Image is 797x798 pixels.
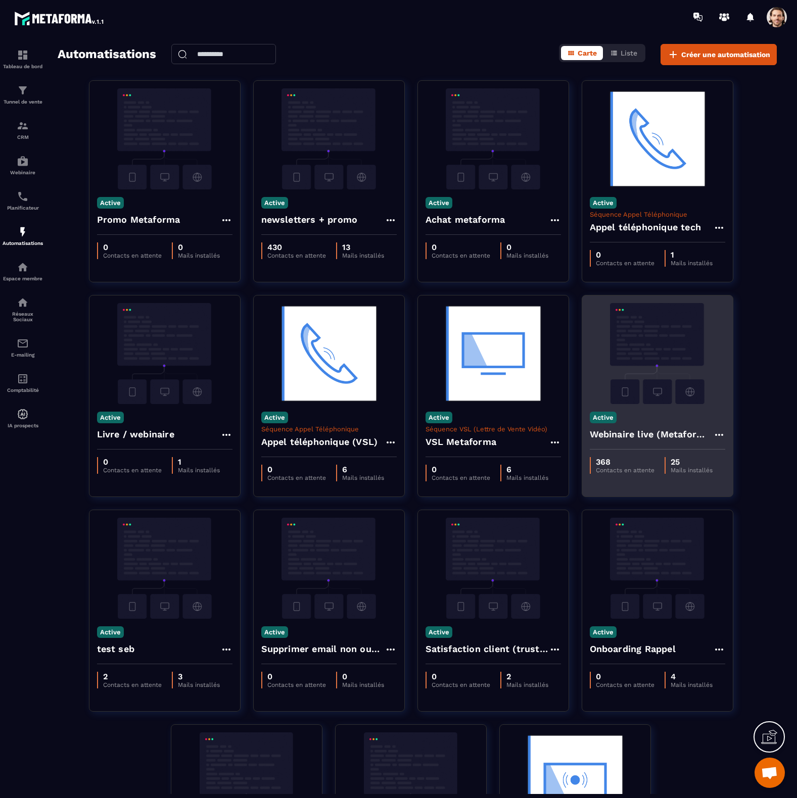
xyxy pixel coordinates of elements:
[671,457,713,467] p: 25
[267,672,326,681] p: 0
[596,457,654,467] p: 368
[17,155,29,167] img: automations
[97,427,174,441] h4: Livre / webinaire
[671,681,713,688] p: Mails installés
[97,626,124,638] p: Active
[506,252,548,259] p: Mails installés
[3,423,43,428] p: IA prospects
[596,250,654,260] p: 0
[261,518,397,619] img: automation-background
[3,352,43,358] p: E-mailing
[178,252,220,259] p: Mails installés
[506,681,548,688] p: Mails installés
[342,681,384,688] p: Mails installés
[178,242,220,252] p: 0
[426,642,549,656] h4: Satisfaction client (trustpilot)
[3,77,43,112] a: formationformationTunnel de vente
[17,226,29,238] img: automations
[97,197,124,209] p: Active
[671,672,713,681] p: 4
[17,190,29,203] img: scheduler
[432,672,490,681] p: 0
[342,474,384,481] p: Mails installés
[590,88,725,189] img: automation-background
[17,49,29,61] img: formation
[261,435,378,449] h4: Appel téléphonique (VSL)
[3,218,43,254] a: automationsautomationsAutomatisations
[590,518,725,619] img: automation-background
[671,260,713,267] p: Mails installés
[621,49,637,57] span: Liste
[17,408,29,420] img: automations
[3,276,43,281] p: Espace membre
[3,183,43,218] a: schedulerschedulerPlanificateur
[261,412,288,423] p: Active
[58,44,156,65] h2: Automatisations
[3,170,43,175] p: Webinaire
[17,337,29,350] img: email
[590,197,617,209] p: Active
[596,260,654,267] p: Contacts en attente
[426,518,561,619] img: automation-background
[17,261,29,273] img: automations
[671,467,713,474] p: Mails installés
[432,242,490,252] p: 0
[103,242,162,252] p: 0
[267,474,326,481] p: Contacts en attente
[261,213,358,227] h4: newsletters + promo
[97,88,232,189] img: automation-background
[604,46,643,60] button: Liste
[432,681,490,688] p: Contacts en attente
[342,672,384,681] p: 0
[3,41,43,77] a: formationformationTableau de bord
[261,303,397,404] img: automation-background
[3,205,43,211] p: Planificateur
[3,254,43,289] a: automationsautomationsEspace membre
[3,99,43,105] p: Tunnel de vente
[590,412,617,423] p: Active
[426,303,561,404] img: automation-background
[3,365,43,401] a: accountantaccountantComptabilité
[506,465,548,474] p: 6
[261,425,397,433] p: Séquence Appel Téléphonique
[426,88,561,189] img: automation-background
[661,44,777,65] button: Créer une automatisation
[671,250,713,260] p: 1
[432,252,490,259] p: Contacts en attente
[3,147,43,183] a: automationsautomationsWebinaire
[342,242,384,252] p: 13
[755,758,785,788] a: Mở cuộc trò chuyện
[97,518,232,619] img: automation-background
[432,474,490,481] p: Contacts en attente
[432,465,490,474] p: 0
[578,49,597,57] span: Carte
[97,213,180,227] h4: Promo Metaforma
[261,626,288,638] p: Active
[3,289,43,330] a: social-networksocial-networkRéseaux Sociaux
[590,211,725,218] p: Séquence Appel Téléphonique
[596,681,654,688] p: Contacts en attente
[3,330,43,365] a: emailemailE-mailing
[596,672,654,681] p: 0
[426,197,452,209] p: Active
[426,435,497,449] h4: VSL Metaforma
[681,49,770,60] span: Créer une automatisation
[426,213,505,227] h4: Achat metaforma
[261,197,288,209] p: Active
[17,84,29,96] img: formation
[590,642,676,656] h4: Onboarding Rappel
[178,467,220,474] p: Mails installés
[3,311,43,322] p: Réseaux Sociaux
[590,303,725,404] img: automation-background
[3,134,43,140] p: CRM
[178,672,220,681] p: 3
[596,467,654,474] p: Contacts en attente
[590,220,701,234] h4: Appel téléphonique tech
[3,387,43,393] p: Comptabilité
[590,626,617,638] p: Active
[561,46,603,60] button: Carte
[342,252,384,259] p: Mails installés
[97,412,124,423] p: Active
[103,672,162,681] p: 2
[590,427,713,441] h4: Webinaire live (Metaforma)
